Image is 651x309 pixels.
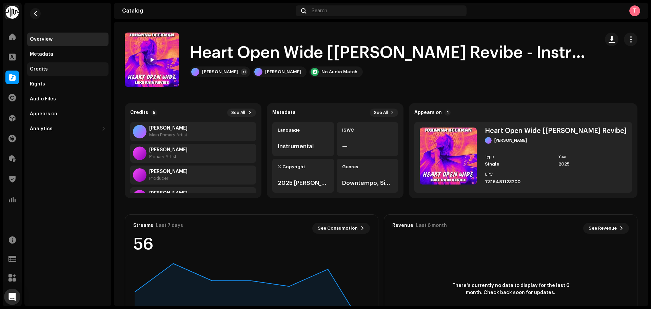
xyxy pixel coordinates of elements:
[30,126,53,132] div: Analytics
[420,128,477,185] img: d293b613-6cf3-485b-ae15-bdbd6c856edc
[342,142,393,151] div: —
[414,110,442,115] strong: Appears on
[30,66,48,72] div: Credits
[156,223,183,228] div: Last 7 days
[321,69,357,75] div: No Audio Match
[27,77,108,91] re-m-nav-item: Rights
[149,169,188,174] strong: Luke Rain
[342,179,393,187] div: Downtempo, Singer/Songwriter
[629,5,640,16] div: T
[149,132,188,138] div: Main Primary Artist
[190,42,589,64] h1: Heart Open Wide [Luke Rain Revibe - Instrumental]
[149,154,188,159] div: Primary Artist
[374,110,388,115] span: See All
[241,69,248,75] div: +1
[149,176,188,181] div: Producer
[30,52,53,57] div: Metadata
[485,179,553,185] div: 7316481123200
[342,128,393,133] div: ISWC
[558,161,627,167] div: 2025
[278,128,329,133] div: Language
[149,191,188,196] strong: Luke Rain
[485,172,553,176] div: UPC
[27,33,108,46] re-m-nav-item: Overview
[485,155,553,159] div: Type
[149,125,188,131] strong: Johanna Beekman
[278,164,329,170] div: Ⓟ Copyright
[27,47,108,61] re-m-nav-item: Metadata
[227,109,256,117] button: See All
[27,92,108,106] re-m-nav-item: Audio Files
[494,138,527,143] div: [PERSON_NAME]
[27,122,108,136] re-m-nav-dropdown: Analytics
[445,110,451,116] p-badge: 1
[278,142,329,151] div: Instrumental
[558,155,627,159] div: Year
[265,69,301,75] div: [PERSON_NAME]
[450,282,572,296] span: There's currently no data to display for the last 6 month. Check back soon for updates.
[4,289,20,305] div: Open Intercom Messenger
[278,179,329,187] div: 2025 [PERSON_NAME]
[30,37,53,42] div: Overview
[312,8,327,14] span: Search
[27,62,108,76] re-m-nav-item: Credits
[272,110,296,115] strong: Metadata
[27,107,108,121] re-m-nav-item: Appears on
[133,223,153,228] div: Streams
[30,81,45,87] div: Rights
[125,33,179,87] img: d293b613-6cf3-485b-ae15-bdbd6c856edc
[149,147,188,153] strong: Luke Rain
[416,223,447,228] div: Last 6 month
[485,128,627,134] div: Heart Open Wide [Luke Rain Revibe]
[312,223,370,234] button: See Consumption
[370,109,398,117] button: See All
[318,221,358,235] span: See Consumption
[30,96,56,102] div: Audio Files
[130,110,148,115] strong: Credits
[151,110,157,116] p-badge: 5
[392,223,413,228] div: Revenue
[589,221,617,235] span: See Revenue
[342,164,393,170] div: Genres
[30,111,57,117] div: Appears on
[202,69,238,75] div: [PERSON_NAME]
[485,161,553,167] div: Single
[583,223,629,234] button: See Revenue
[122,8,293,14] div: Catalog
[5,5,19,19] img: 0f74c21f-6d1c-4dbc-9196-dbddad53419e
[231,110,245,115] span: See All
